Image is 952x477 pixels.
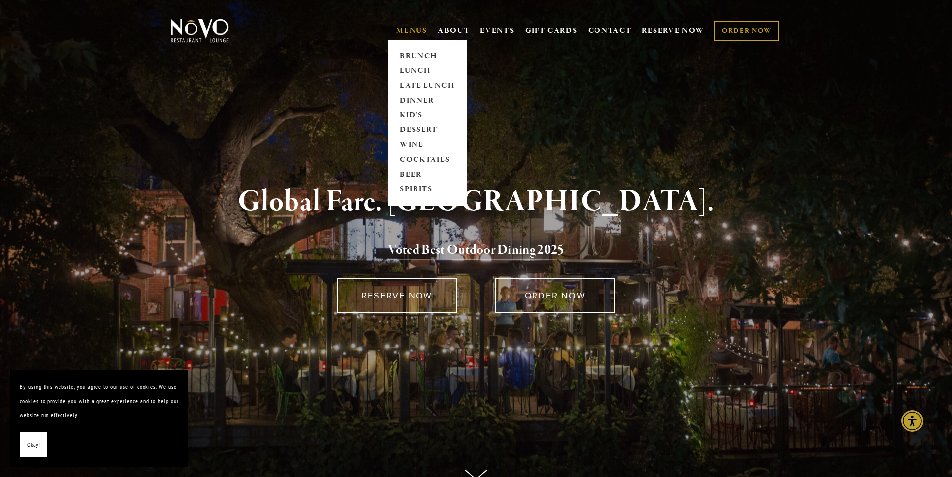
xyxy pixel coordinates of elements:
a: LATE LUNCH [396,78,458,93]
a: LUNCH [396,63,458,78]
a: DESSERT [396,123,458,138]
a: SPIRITS [396,182,458,197]
a: RESERVE NOW [642,21,704,40]
strong: Global Fare. [GEOGRAPHIC_DATA]. [238,183,714,221]
button: Okay! [20,432,47,458]
a: BEER [396,168,458,182]
a: COCKTAILS [396,153,458,168]
a: ORDER NOW [714,21,779,41]
a: CONTACT [588,21,632,40]
a: WINE [396,138,458,153]
a: KID'S [396,108,458,123]
a: ABOUT [438,26,470,36]
section: Cookie banner [10,370,188,467]
a: GIFT CARDS [525,21,578,40]
a: Voted Best Outdoor Dining 202 [388,241,557,260]
a: MENUS [396,26,427,36]
a: EVENTS [480,26,514,36]
a: BRUNCH [396,49,458,63]
a: DINNER [396,93,458,108]
h2: 5 [187,240,765,261]
p: By using this website, you agree to our use of cookies. We use cookies to provide you with a grea... [20,380,178,422]
div: Accessibility Menu [901,410,923,432]
span: Okay! [27,438,40,452]
img: Novo Restaurant &amp; Lounge [169,18,231,43]
a: RESERVE NOW [337,278,457,313]
a: ORDER NOW [495,278,615,313]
